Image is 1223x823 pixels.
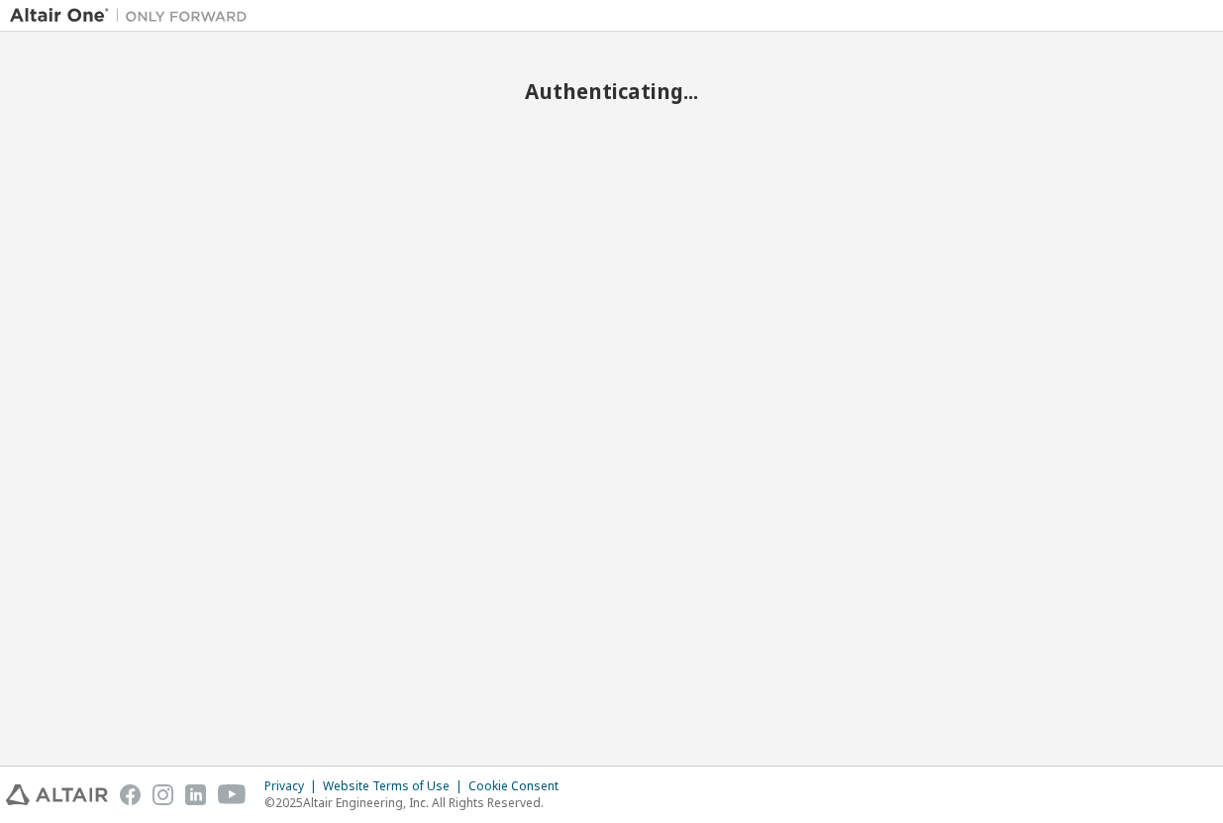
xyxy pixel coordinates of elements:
[6,784,108,805] img: altair_logo.svg
[264,778,323,794] div: Privacy
[323,778,468,794] div: Website Terms of Use
[185,784,206,805] img: linkedin.svg
[10,6,257,26] img: Altair One
[153,784,173,805] img: instagram.svg
[10,78,1213,104] h2: Authenticating...
[120,784,141,805] img: facebook.svg
[468,778,570,794] div: Cookie Consent
[218,784,247,805] img: youtube.svg
[264,794,570,811] p: © 2025 Altair Engineering, Inc. All Rights Reserved.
